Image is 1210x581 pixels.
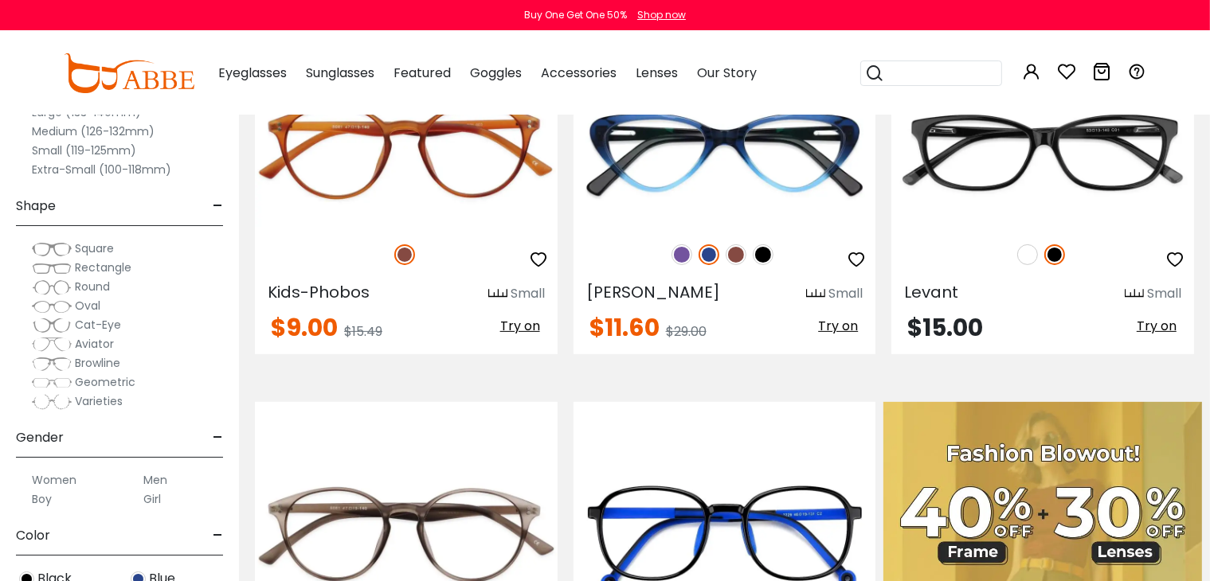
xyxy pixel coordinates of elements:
img: Brown [394,244,415,265]
span: Browline [75,355,120,371]
label: Girl [143,489,161,509]
span: Square [75,240,114,256]
img: Blue Hannah - Acetate ,Universal Bridge Fit [574,76,876,228]
img: Cat-Eye.png [32,318,72,333]
span: Round [75,279,110,294]
img: Black Levant - Acetate ,Spring Hinges [891,76,1194,228]
span: Kids-Phobos [268,281,370,303]
span: Try on [818,317,858,335]
span: - [213,517,223,555]
label: Small (119-125mm) [32,141,136,160]
img: Square.png [32,241,72,257]
img: size ruler [1125,288,1144,300]
span: Try on [1137,317,1177,335]
span: $11.60 [589,310,660,345]
label: Boy [32,489,52,509]
img: Brown Kids-Phobos - TR ,Light Weight [255,76,558,228]
span: $9.00 [271,310,338,345]
div: Shop now [637,8,686,22]
span: [PERSON_NAME] [586,281,720,303]
label: Women [32,470,76,489]
img: Oval.png [32,298,72,314]
span: Our Story [697,64,757,82]
img: Blue [699,244,719,265]
img: White [1017,244,1038,265]
div: Small [511,284,545,303]
label: Men [143,470,167,489]
span: Oval [75,298,100,314]
img: Browline.png [32,356,72,372]
span: $29.00 [666,322,707,341]
img: abbeglasses.com [64,53,194,93]
span: Goggles [470,64,522,82]
img: Round.png [32,279,72,295]
span: Rectangle [75,259,131,275]
span: Eyeglasses [218,64,287,82]
img: size ruler [806,288,825,300]
button: Try on [1132,316,1181,337]
span: Lenses [636,64,678,82]
div: Buy One Get One 50% [524,8,627,22]
span: Cat-Eye [75,317,121,333]
img: Geometric.png [32,375,72,391]
img: Aviator.png [32,337,72,353]
span: - [213,187,223,225]
div: Small [1147,284,1181,303]
span: Geometric [75,374,135,390]
span: Sunglasses [306,64,374,82]
img: Brown [726,244,746,265]
img: Purple [672,244,692,265]
div: Small [828,284,863,303]
span: $15.00 [907,310,983,345]
img: size ruler [488,288,507,300]
button: Try on [495,316,545,337]
img: Black [753,244,773,265]
img: Varieties.png [32,394,72,411]
button: Try on [813,316,863,337]
a: Shop now [629,8,686,21]
span: Gender [16,419,64,457]
span: Accessories [541,64,617,82]
span: Try on [500,317,540,335]
label: Medium (126-132mm) [32,122,155,141]
span: Color [16,517,50,555]
span: $15.49 [344,322,382,341]
span: - [213,419,223,457]
img: Rectangle.png [32,260,72,276]
span: Varieties [75,393,123,409]
span: Aviator [75,336,114,352]
span: Levant [904,281,958,303]
span: Featured [394,64,451,82]
label: Extra-Small (100-118mm) [32,160,171,179]
img: Black [1044,244,1065,265]
span: Shape [16,187,56,225]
